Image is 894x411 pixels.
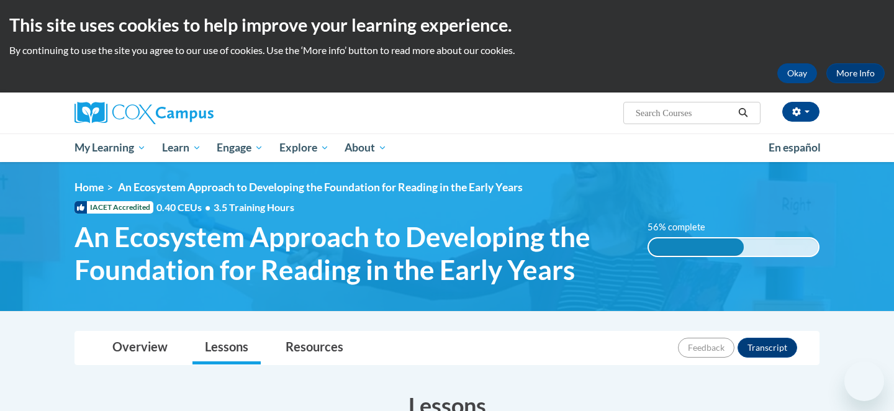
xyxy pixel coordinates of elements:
[844,361,884,401] iframe: Button to launch messaging window
[162,140,201,155] span: Learn
[66,133,154,162] a: My Learning
[634,106,734,120] input: Search Courses
[782,102,819,122] button: Account Settings
[74,181,104,194] a: Home
[337,133,395,162] a: About
[209,133,271,162] a: Engage
[100,332,180,364] a: Overview
[205,201,210,213] span: •
[345,140,387,155] span: About
[74,201,153,214] span: IACET Accredited
[192,332,261,364] a: Lessons
[273,332,356,364] a: Resources
[734,106,752,120] button: Search
[154,133,209,162] a: Learn
[217,140,263,155] span: Engage
[271,133,337,162] a: Explore
[826,63,885,83] a: More Info
[214,201,294,213] span: 3.5 Training Hours
[9,43,885,57] p: By continuing to use the site you agree to our use of cookies. Use the ‘More info’ button to read...
[761,135,829,161] a: En español
[118,181,523,194] span: An Ecosystem Approach to Developing the Foundation for Reading in the Early Years
[648,220,719,234] label: 56% complete
[769,141,821,154] span: En español
[649,238,744,256] div: 56% complete
[74,102,310,124] a: Cox Campus
[56,133,838,162] div: Main menu
[74,140,146,155] span: My Learning
[678,338,734,358] button: Feedback
[777,63,817,83] button: Okay
[9,12,885,37] h2: This site uses cookies to help improve your learning experience.
[156,201,214,214] span: 0.40 CEUs
[738,338,797,358] button: Transcript
[74,102,214,124] img: Cox Campus
[74,220,629,286] span: An Ecosystem Approach to Developing the Foundation for Reading in the Early Years
[279,140,329,155] span: Explore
